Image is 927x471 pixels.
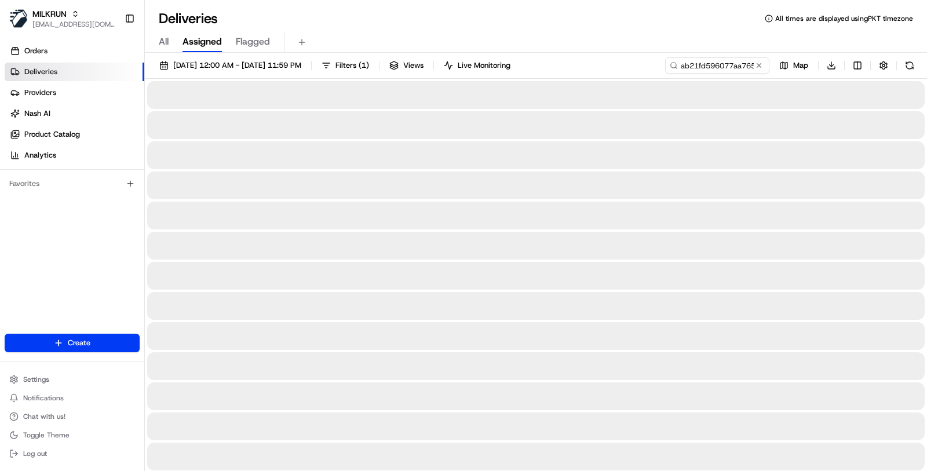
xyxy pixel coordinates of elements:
button: Live Monitoring [439,57,516,74]
span: Map [793,60,808,71]
button: Log out [5,446,140,462]
button: Views [384,57,429,74]
input: Type to search [665,57,769,74]
span: Log out [23,449,47,458]
span: All [159,35,169,49]
button: Map [774,57,813,74]
span: Notifications [23,393,64,403]
img: MILKRUN [9,9,28,28]
a: Orders [5,42,144,60]
span: All times are displayed using PKT timezone [775,14,913,23]
button: [DATE] 12:00 AM - [DATE] 11:59 PM [154,57,306,74]
span: Deliveries [24,67,57,77]
span: Views [403,60,424,71]
span: Chat with us! [23,412,65,421]
div: Favorites [5,174,140,193]
span: Filters [335,60,369,71]
span: Live Monitoring [458,60,510,71]
button: Refresh [902,57,918,74]
button: MILKRUN [32,8,67,20]
span: Toggle Theme [23,430,70,440]
button: Toggle Theme [5,427,140,443]
button: Chat with us! [5,408,140,425]
span: Nash AI [24,108,50,119]
a: Providers [5,83,144,102]
a: Deliveries [5,63,144,81]
span: Analytics [24,150,56,160]
span: ( 1 ) [359,60,369,71]
button: Notifications [5,390,140,406]
span: Settings [23,375,49,384]
span: Flagged [236,35,270,49]
a: Nash AI [5,104,144,123]
span: Providers [24,87,56,98]
span: Product Catalog [24,129,80,140]
span: Assigned [183,35,222,49]
a: Product Catalog [5,125,144,144]
span: [DATE] 12:00 AM - [DATE] 11:59 PM [173,60,301,71]
button: Create [5,334,140,352]
span: Create [68,338,90,348]
span: Orders [24,46,48,56]
a: Analytics [5,146,144,165]
button: Filters(1) [316,57,374,74]
h1: Deliveries [159,9,218,28]
button: [EMAIL_ADDRESS][DOMAIN_NAME] [32,20,115,29]
button: MILKRUNMILKRUN[EMAIL_ADDRESS][DOMAIN_NAME] [5,5,120,32]
button: Settings [5,371,140,388]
